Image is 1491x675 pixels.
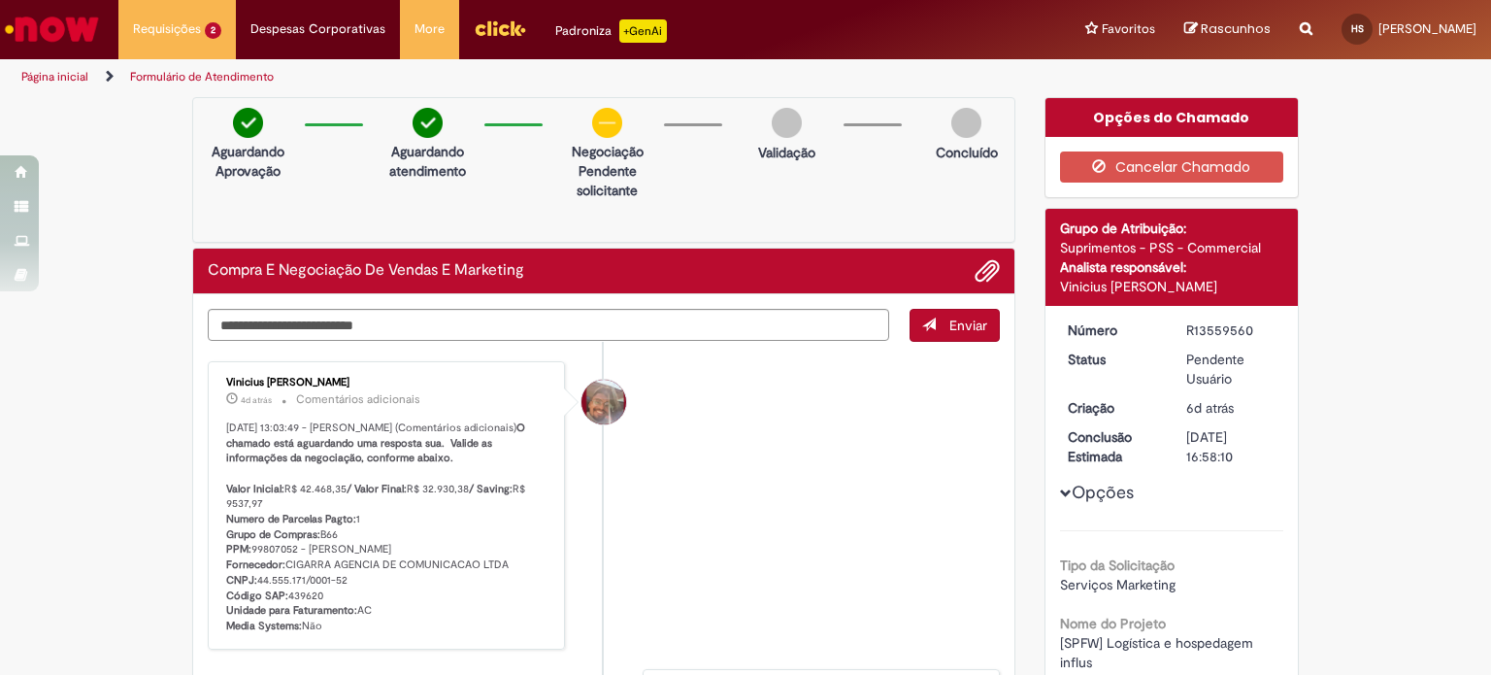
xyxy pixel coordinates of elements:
[1060,277,1284,296] div: Vinicius [PERSON_NAME]
[555,19,667,43] div: Padroniza
[560,142,654,161] p: Negociação
[1060,634,1257,671] span: [SPFW] Logística e hospedagem influs
[226,619,302,633] b: Media Systems:
[208,309,889,342] textarea: Digite sua mensagem aqui...
[1053,427,1173,466] dt: Conclusão Estimada
[226,557,285,572] b: Fornecedor:
[1060,576,1176,593] span: Serviços Marketing
[1053,350,1173,369] dt: Status
[414,19,445,39] span: More
[1186,350,1276,388] div: Pendente Usuário
[15,59,979,95] ul: Trilhas de página
[1053,321,1173,340] dt: Número
[1201,19,1271,38] span: Rascunhos
[1060,238,1284,257] div: Suprimentos - PSS - Commercial
[1184,20,1271,39] a: Rascunhos
[758,143,815,162] p: Validação
[1045,98,1299,137] div: Opções do Chamado
[1060,219,1284,238] div: Grupo de Atribuição:
[1060,152,1284,183] button: Cancelar Chamado
[1060,257,1284,277] div: Analista responsável:
[226,542,251,557] b: PPM:
[474,14,526,43] img: click_logo_yellow_360x200.png
[226,603,357,618] b: Unidade para Faturamento:
[1378,20,1476,37] span: [PERSON_NAME]
[130,69,274,84] a: Formulário de Atendimento
[250,19,385,39] span: Despesas Corporativas
[208,262,524,280] h2: Compra E Negociação De Vendas E Marketing Histórico de tíquete
[1186,399,1234,417] time: 23/09/2025 14:58:02
[347,482,407,496] b: / Valor Final:
[241,394,272,406] time: 25/09/2025 13:03:50
[949,317,987,334] span: Enviar
[772,108,802,138] img: img-circle-grey.png
[951,108,981,138] img: img-circle-grey.png
[226,573,257,588] b: CNPJ:
[910,309,1000,342] button: Enviar
[21,69,88,84] a: Página inicial
[1186,399,1234,417] span: 6d atrás
[133,19,201,39] span: Requisições
[469,482,513,496] b: / Saving:
[226,421,549,634] p: [DATE] 13:03:49 - [PERSON_NAME] (Comentários adicionais) R$ 42.468,35 R$ 32.930,38 R$ 9537,97 1 B...
[1351,22,1364,35] span: HS
[201,142,295,181] p: Aguardando Aprovação
[581,380,626,424] div: Vinicius Rafael De Souza
[413,108,443,138] img: check-circle-green.png
[592,108,622,138] img: circle-minus.png
[2,10,102,49] img: ServiceNow
[1060,615,1166,632] b: Nome do Projeto
[1102,19,1155,39] span: Favoritos
[205,22,221,39] span: 2
[1186,427,1276,466] div: [DATE] 16:58:10
[226,512,356,526] b: Numero de Parcelas Pagto:
[241,394,272,406] span: 4d atrás
[296,391,420,408] small: Comentários adicionais
[936,143,998,162] p: Concluído
[560,161,654,200] p: Pendente solicitante
[233,108,263,138] img: check-circle-green.png
[1060,557,1175,574] b: Tipo da Solicitação
[226,527,320,542] b: Grupo de Compras:
[1053,398,1173,418] dt: Criação
[1186,321,1276,340] div: R13559560
[975,258,1000,284] button: Adicionar anexos
[619,19,667,43] p: +GenAi
[226,589,288,603] b: Código SAP:
[1186,398,1276,418] div: 23/09/2025 14:58:02
[226,377,549,388] div: Vinicius [PERSON_NAME]
[381,142,475,181] p: Aguardando atendimento
[226,421,528,496] b: O chamado está aguardando uma resposta sua. Valide as informações da negociação, conforme abaixo....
